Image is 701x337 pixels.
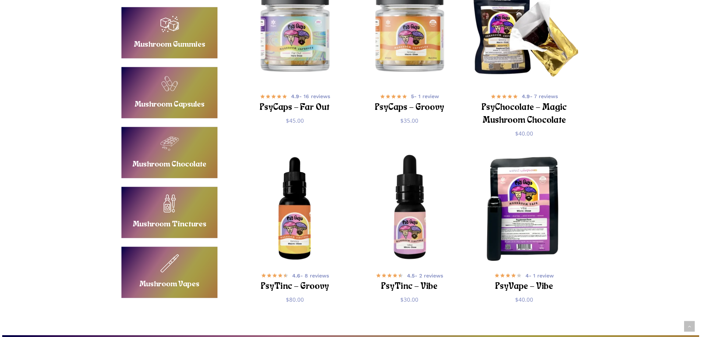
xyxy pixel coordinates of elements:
[291,93,330,100] span: - 16 reviews
[250,280,340,294] h2: PsyTinc – Groovy
[411,93,439,100] span: - 1 review
[365,92,454,111] a: 5- 1 review PsyCaps – Groovy
[400,296,404,303] span: $
[479,280,569,294] h2: PsyVape – Vibe
[241,154,349,262] a: PsyTinc - Groovy
[525,273,529,279] b: 4
[292,272,329,279] span: - 8 reviews
[525,272,554,279] span: - 1 review
[479,92,569,124] a: 4.9- 7 reviews PsyChocolate – Magic Mushroom Chocolate
[356,154,464,262] img: Microdose Mushroom Tincture with PsyGuys branded label
[292,273,300,279] b: 4.6
[522,93,530,99] b: 4.9
[365,101,454,115] h2: PsyCaps – Groovy
[411,93,414,99] b: 5
[365,280,454,294] h2: PsyTinc – Vibe
[684,321,695,332] a: Back to top
[407,272,443,279] span: - 2 reviews
[400,296,418,303] bdi: 30.00
[400,117,418,124] bdi: 35.00
[470,154,578,262] a: PsyVape - Vibe
[250,101,340,115] h2: PsyCaps – Far Out
[365,271,454,290] a: 4.5- 2 reviews PsyTinc – Vibe
[291,93,299,99] b: 4.9
[356,154,464,262] a: PsyTinc - Vibe
[286,296,289,303] span: $
[515,130,518,137] span: $
[470,154,578,262] img: Psy Guys mushroom vape package and device
[479,101,569,128] h2: PsyChocolate – Magic Mushroom Chocolate
[522,93,558,100] span: - 7 reviews
[515,296,533,303] bdi: 40.00
[479,271,569,290] a: 4- 1 review PsyVape – Vibe
[515,130,533,137] bdi: 40.00
[239,152,351,264] img: Macrodose Mushroom Tincture with PsyGuys branded label
[286,117,289,124] span: $
[286,296,304,303] bdi: 80.00
[250,92,340,111] a: 4.9- 16 reviews PsyCaps – Far Out
[286,117,304,124] bdi: 45.00
[400,117,404,124] span: $
[250,271,340,290] a: 4.6- 8 reviews PsyTinc – Groovy
[407,273,415,279] b: 4.5
[515,296,518,303] span: $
